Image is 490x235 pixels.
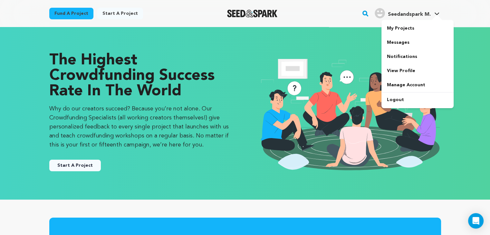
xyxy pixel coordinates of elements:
[49,53,232,99] p: The Highest Crowdfunding Success Rate in the World
[381,78,454,92] a: Manage Account
[381,21,454,35] a: My Projects
[381,93,454,107] a: Logout
[97,8,143,19] a: Start a project
[468,213,484,229] div: Open Intercom Messenger
[373,7,441,18] a: Seedandspark M.'s Profile
[258,53,441,174] img: seedandspark start project illustration image
[375,8,385,18] img: user.png
[227,10,278,17] img: Seed&Spark Logo Dark Mode
[388,12,430,17] span: Seedandspark M.
[373,7,441,20] span: Seedandspark M.'s Profile
[375,8,430,18] div: Seedandspark M.'s Profile
[49,104,232,149] p: Why do our creators succeed? Because you’re not alone. Our Crowdfunding Specialists (all working ...
[49,8,93,19] a: Fund a project
[227,10,278,17] a: Seed&Spark Homepage
[381,35,454,50] a: Messages
[49,160,101,171] button: Start A Project
[381,50,454,64] a: Notifications
[381,64,454,78] a: View Profile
